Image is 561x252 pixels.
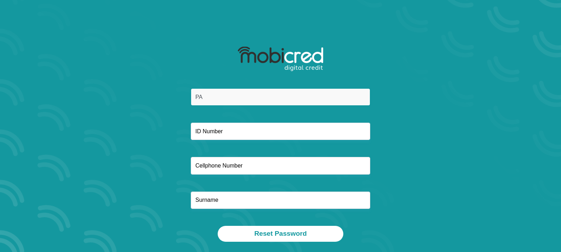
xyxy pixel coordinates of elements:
button: Reset Password [218,226,343,242]
input: Surname [191,192,370,209]
input: Email [191,88,370,106]
input: Cellphone Number [191,157,370,174]
img: mobicred logo [238,47,323,71]
input: ID Number [191,123,370,140]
